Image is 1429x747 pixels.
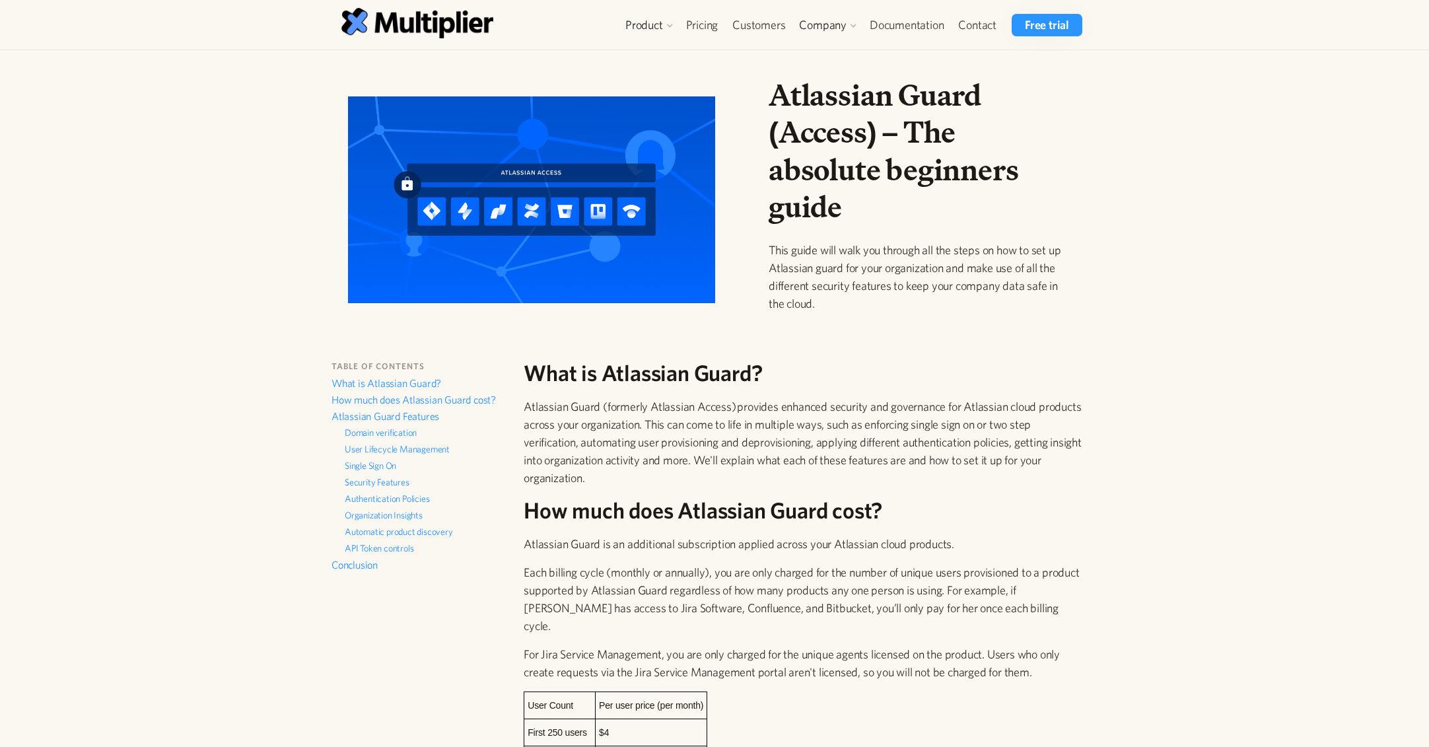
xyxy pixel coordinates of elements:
[345,476,510,492] a: Security Features
[679,14,726,36] a: Pricing
[345,426,510,443] a: Domain verification
[619,14,679,36] div: Product
[345,542,510,558] a: API Token controls
[524,497,1088,524] h2: How much does Atlassian Guard cost?
[769,77,1071,225] h1: Atlassian Guard (Access) – The absolute beginners guide
[799,17,847,33] div: Company
[625,17,663,33] div: Product
[345,459,510,476] a: Single Sign On
[524,645,1088,681] p: For Jira Service Management, you are only charged for the unique agents licensed on the product. ...
[951,14,1004,36] a: Contact
[524,563,1088,635] p: Each billing cycle (monthly or annually), you are only charged for the number of unique users pro...
[599,700,703,711] span: Per user price (per month)
[725,14,792,36] a: Customers
[862,14,951,36] a: Documentation
[348,96,716,303] img: Atlassian Guard (Access) – The absolute beginners guide
[345,525,510,542] a: Automatic product discovery
[524,719,596,746] td: First 250 users
[524,398,1088,487] p: Atlassian Guard (formerly Atlassian Access) provides enhanced security and governance for Atlassi...
[345,509,510,525] a: Organization Insights
[331,360,510,373] h6: table of contents
[345,443,510,459] a: User Lifecycle Management
[1012,14,1082,36] a: Free trial
[331,393,510,409] a: How much does Atlassian Guard cost?
[596,719,707,746] td: $4
[331,376,510,393] a: What is Atlassian Guard?
[345,492,510,509] a: Authentication Policies
[769,241,1071,312] p: This guide will walk you through all the steps on how to set up Atlassian guard for your organiza...
[528,700,573,711] span: User Count
[524,535,1088,553] p: Atlassian Guard is an additional subscription applied across your Atlassian cloud products.
[331,409,510,426] a: Atlassian Guard Features
[792,14,862,36] div: Company
[524,360,1088,387] h2: What is Atlassian Guard?
[331,558,510,575] a: Conclusion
